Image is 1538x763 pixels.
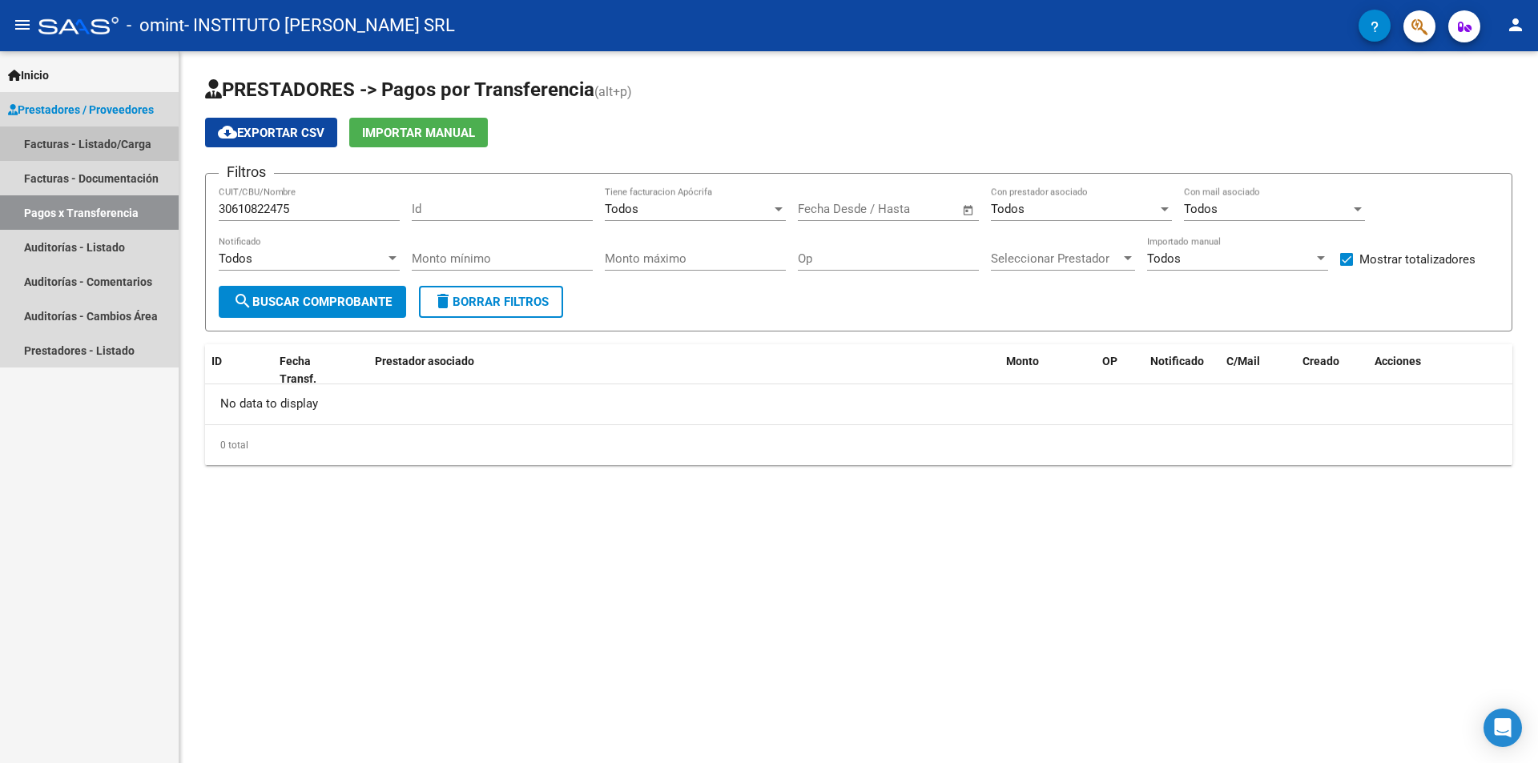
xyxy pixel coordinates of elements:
[273,344,345,397] datatable-header-cell: Fecha Transf.
[368,344,1000,397] datatable-header-cell: Prestador asociado
[218,122,237,142] mat-icon: cloud_download
[1144,344,1220,397] datatable-header-cell: Notificado
[211,355,222,367] span: ID
[1096,344,1144,397] datatable-header-cell: OP
[433,295,549,309] span: Borrar Filtros
[991,202,1025,216] span: Todos
[1147,251,1181,266] span: Todos
[205,118,337,147] button: Exportar CSV
[205,384,1512,424] div: No data to display
[8,66,49,84] span: Inicio
[127,8,184,43] span: - omint
[219,251,252,266] span: Todos
[877,202,955,216] input: Fecha fin
[8,101,154,118] span: Prestadores / Proveedores
[205,78,594,101] span: PRESTADORES -> Pagos por Transferencia
[1000,344,1096,397] datatable-header-cell: Monto
[205,425,1512,465] div: 0 total
[419,286,563,318] button: Borrar Filtros
[594,84,632,99] span: (alt+p)
[798,202,863,216] input: Fecha inicio
[433,291,453,311] mat-icon: delete
[233,295,392,309] span: Buscar Comprobante
[1006,355,1039,367] span: Monto
[205,344,273,397] datatable-header-cell: ID
[1368,344,1512,397] datatable-header-cell: Acciones
[991,251,1121,266] span: Seleccionar Prestador
[1102,355,1117,367] span: OP
[1484,709,1522,747] div: Open Intercom Messenger
[184,8,455,43] span: - INSTITUTO [PERSON_NAME] SRL
[1226,355,1260,367] span: C/Mail
[605,202,638,216] span: Todos
[233,291,252,311] mat-icon: search
[1359,250,1476,269] span: Mostrar totalizadores
[362,126,475,140] span: Importar Manual
[1375,355,1421,367] span: Acciones
[1184,202,1218,216] span: Todos
[280,355,316,386] span: Fecha Transf.
[1302,355,1339,367] span: Creado
[219,161,274,183] h3: Filtros
[349,118,488,147] button: Importar Manual
[1296,344,1368,397] datatable-header-cell: Creado
[218,126,324,140] span: Exportar CSV
[219,286,406,318] button: Buscar Comprobante
[375,355,474,367] span: Prestador asociado
[1506,15,1525,34] mat-icon: person
[1150,355,1204,367] span: Notificado
[13,15,32,34] mat-icon: menu
[960,201,978,219] button: Open calendar
[1220,344,1296,397] datatable-header-cell: C/Mail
